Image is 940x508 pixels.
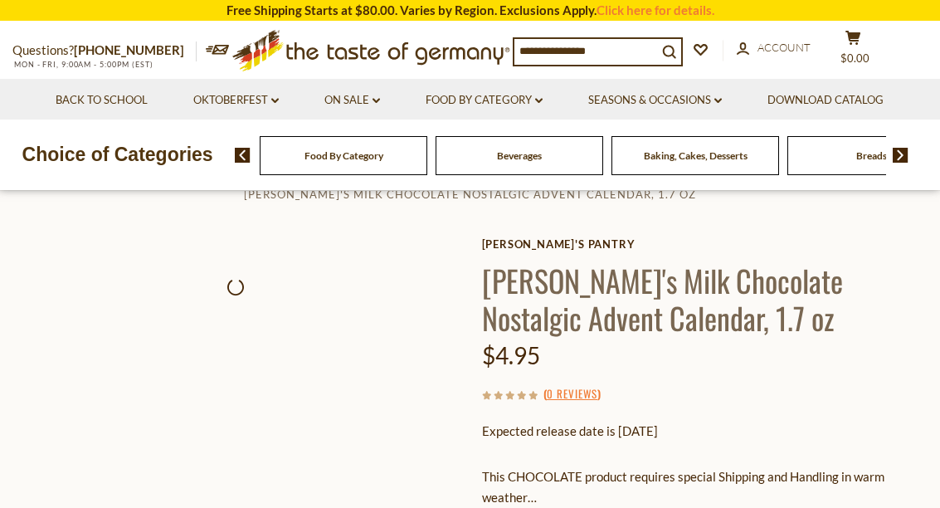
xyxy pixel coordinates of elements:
a: Download Catalog [767,91,884,110]
span: ( ) [543,385,601,402]
a: [PERSON_NAME]'s Milk Chocolate Nostalgic Advent Calendar, 1.7 oz [244,188,696,201]
span: MON - FRI, 9:00AM - 5:00PM (EST) [12,60,153,69]
span: Account [757,41,811,54]
a: Beverages [497,149,542,162]
a: Breads [856,149,887,162]
a: Back to School [56,91,148,110]
p: Questions? [12,40,197,61]
img: previous arrow [235,148,251,163]
a: [PERSON_NAME]'s Pantry [482,237,928,251]
span: $4.95 [482,341,540,369]
button: $0.00 [828,30,878,71]
a: On Sale [324,91,380,110]
a: Account [737,39,811,57]
span: $0.00 [840,51,869,65]
a: Food By Category [304,149,383,162]
h1: [PERSON_NAME]'s Milk Chocolate Nostalgic Advent Calendar, 1.7 oz [482,261,928,336]
a: [PHONE_NUMBER] [74,42,184,57]
a: Baking, Cakes, Desserts [644,149,748,162]
a: Food By Category [426,91,543,110]
img: next arrow [893,148,908,163]
a: Oktoberfest [193,91,279,110]
p: Expected release date is [DATE] [482,421,928,442]
a: Seasons & Occasions [588,91,722,110]
p: This CHOCOLATE product requires special Shipping and Handling in warm weather [482,466,928,508]
a: Click here for details. [597,2,714,17]
a: 0 Reviews [547,385,597,403]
